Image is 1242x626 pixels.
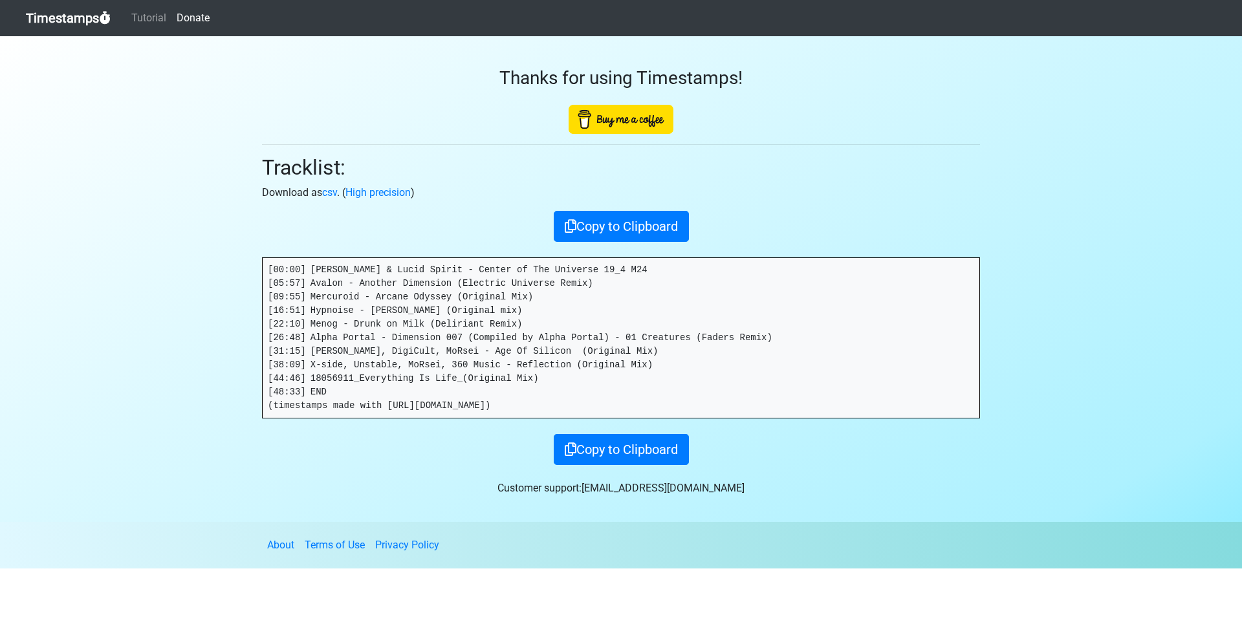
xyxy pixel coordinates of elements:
[26,5,111,31] a: Timestamps
[267,539,294,551] a: About
[554,434,689,465] button: Copy to Clipboard
[262,67,980,89] h3: Thanks for using Timestamps!
[569,105,673,134] img: Buy Me A Coffee
[305,539,365,551] a: Terms of Use
[345,186,411,199] a: High precision
[126,5,171,31] a: Tutorial
[554,211,689,242] button: Copy to Clipboard
[262,185,980,200] p: Download as . ( )
[171,5,215,31] a: Donate
[322,186,337,199] a: csv
[263,258,979,418] pre: [00:00] [PERSON_NAME] & Lucid Spirit - Center of The Universe 19_4 M24 [05:57] Avalon - Another D...
[375,539,439,551] a: Privacy Policy
[262,155,980,180] h2: Tracklist:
